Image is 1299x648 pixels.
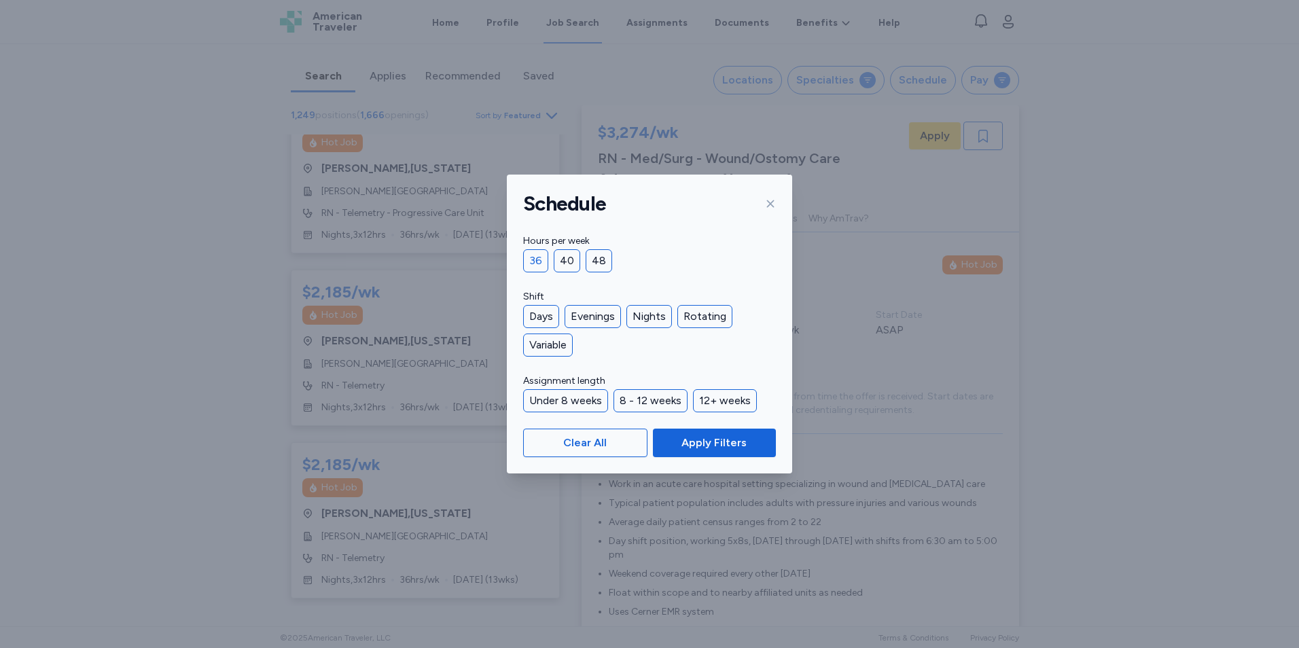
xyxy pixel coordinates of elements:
[681,435,747,451] span: Apply Filters
[586,249,612,272] div: 48
[523,389,608,412] div: Under 8 weeks
[626,305,672,328] div: Nights
[523,191,606,217] h1: Schedule
[523,233,776,249] label: Hours per week
[693,389,757,412] div: 12+ weeks
[653,429,776,457] button: Apply Filters
[523,289,776,305] label: Shift
[565,305,621,328] div: Evenings
[523,429,647,457] button: Clear All
[523,334,573,357] div: Variable
[523,249,548,272] div: 36
[677,305,732,328] div: Rotating
[523,373,776,389] label: Assignment length
[554,249,580,272] div: 40
[613,389,688,412] div: 8 - 12 weeks
[563,435,607,451] span: Clear All
[523,305,559,328] div: Days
